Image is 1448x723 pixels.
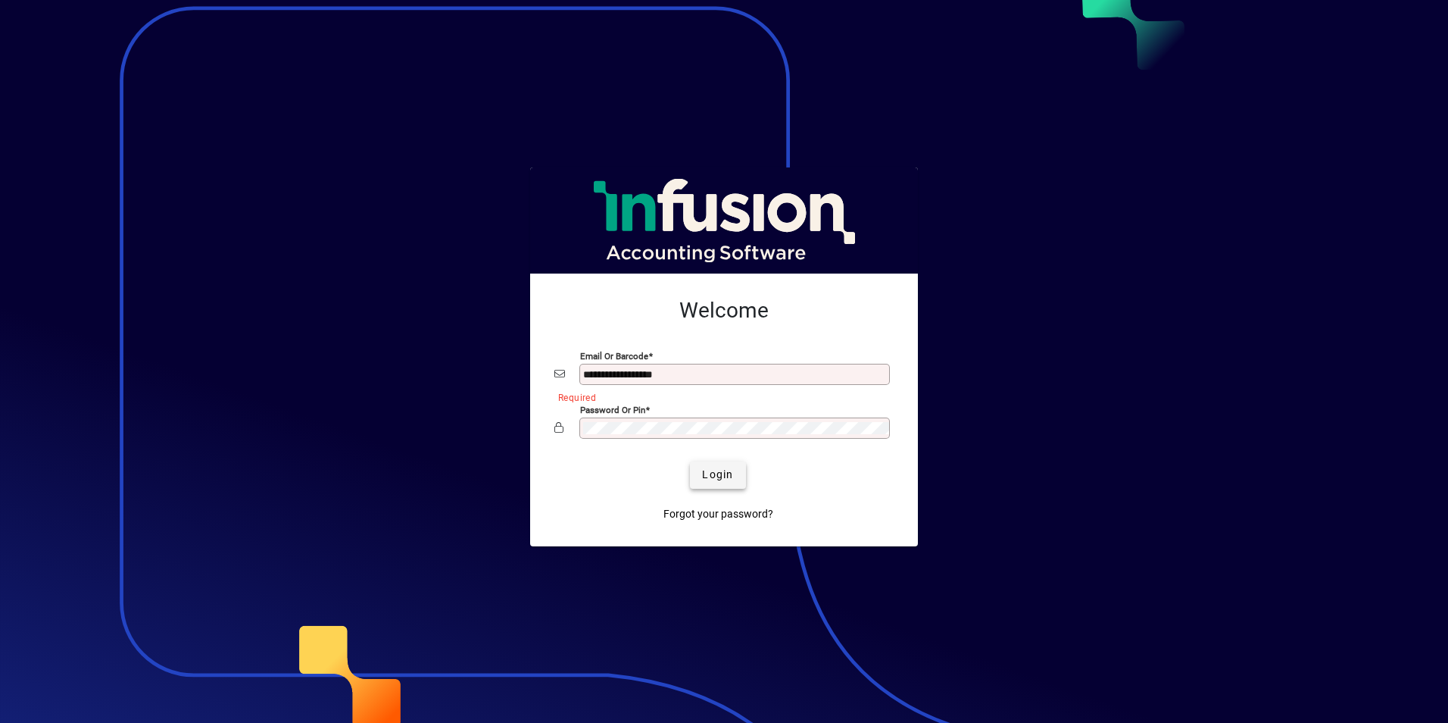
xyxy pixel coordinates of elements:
span: Login [702,467,733,483]
h2: Welcome [554,298,894,324]
a: Forgot your password? [657,501,779,528]
mat-error: Required [558,389,882,405]
span: Forgot your password? [663,506,773,522]
button: Login [690,462,745,489]
mat-label: Email or Barcode [580,350,648,361]
mat-label: Password or Pin [580,404,645,415]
